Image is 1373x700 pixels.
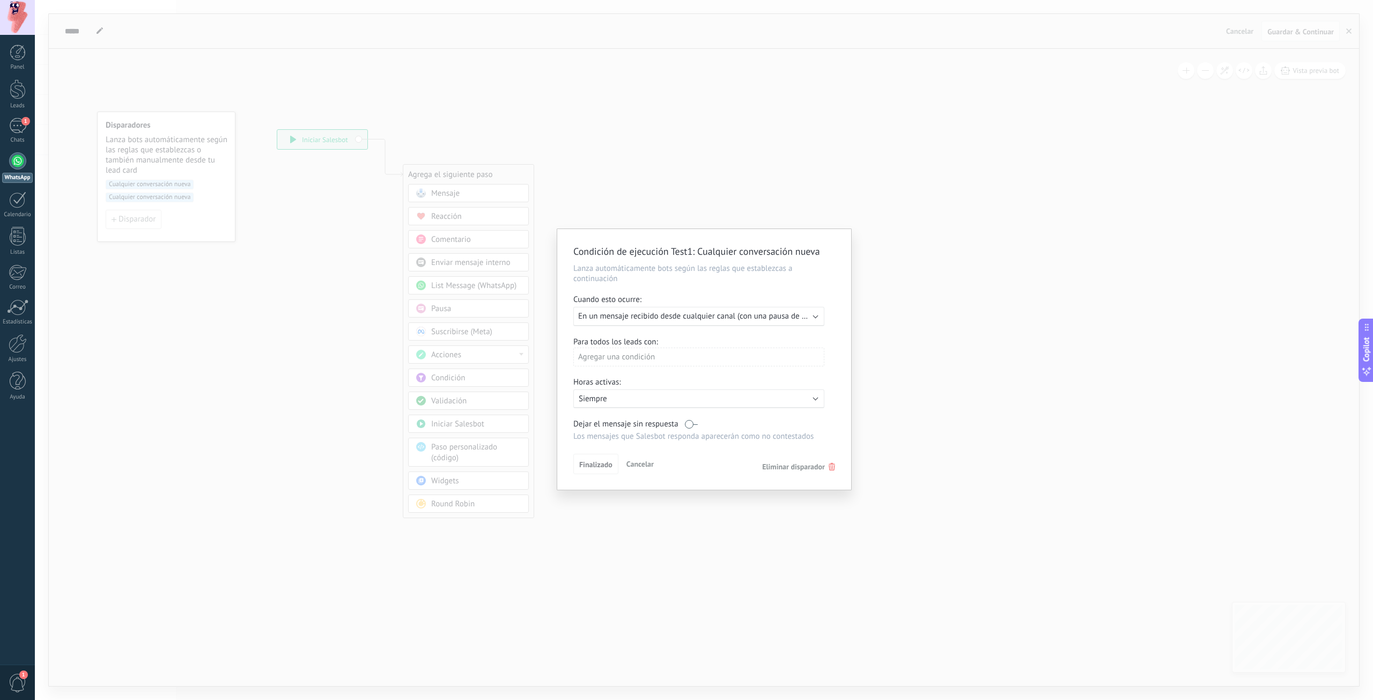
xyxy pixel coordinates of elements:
[573,419,678,429] span: Dejar el mensaje sin respuesta
[622,456,658,472] button: Cancelar
[579,461,612,468] span: Finalizado
[2,319,33,326] div: Estadísticas
[2,173,33,183] div: WhatsApp
[578,311,825,321] span: En un mensaje recibido desde cualquier canal (con una pausa de un día)
[19,670,28,679] span: 1
[573,377,835,389] div: Horas activas:
[2,394,33,401] div: Ayuda
[579,394,766,404] p: Siempre
[2,284,33,291] div: Correo
[573,454,618,474] button: Finalizado
[573,245,824,258] h2: Condición de ejecución Test1
[762,462,825,471] span: Eliminar disparador
[2,137,33,144] div: Chats
[573,337,835,347] div: Para todos los leads con:
[1361,337,1372,362] span: Copilot
[573,263,835,284] p: Lanza automáticamente bots según las reglas que establezcas a continuación
[2,102,33,109] div: Leads
[21,117,30,126] span: 1
[2,356,33,363] div: Ajustes
[692,245,820,257] span: : Cualquier conversación nueva
[573,294,835,307] div: Cuando esto ocurre:
[573,348,824,366] div: Agregar una condición
[2,64,33,71] div: Panel
[573,431,824,441] p: Los mensajes que Salesbot responda aparecerán como no contestados
[626,459,654,469] span: Cancelar
[2,211,33,218] div: Calendario
[2,249,33,256] div: Listas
